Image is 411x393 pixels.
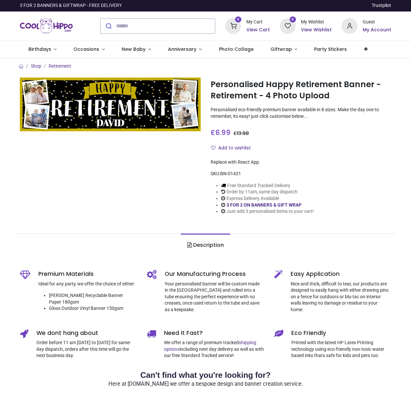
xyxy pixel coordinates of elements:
[211,159,391,166] div: Replace with React App.
[164,340,256,352] a: shipping options
[28,46,51,52] span: Birthdays
[20,380,391,388] p: Here at [DOMAIN_NAME] we offer a bespoke design and banner creation service.
[290,16,296,23] sup: 0
[215,128,230,137] span: 6.99
[211,146,216,150] i: Add to wishlist
[280,23,296,28] a: 0
[49,305,137,312] li: Gloss Outdoor Vinyl Banner 150gsm
[164,329,264,337] h5: Need it Fast?
[221,182,314,189] li: Free Standard Tracked Delivery
[246,19,270,25] div: My Cart
[363,19,391,25] div: Guest
[211,79,391,102] h1: Personalised Happy Retirement Banner - Retirement - 4 Photo Upload
[101,19,116,33] button: Submit
[38,281,137,287] p: Ideal for any party, we offer the choice of either:
[262,41,306,58] a: Giftwrap
[36,329,137,337] h5: We dont hang about
[165,270,264,278] h5: Our Manufacturing Process
[225,23,241,28] a: 0
[291,270,391,278] h5: Easy Application
[211,171,391,177] div: SKU:
[270,46,292,52] span: Giftwrap
[235,16,241,23] sup: 0
[73,46,99,52] span: Occasions
[314,46,347,52] span: Party Stickers
[168,46,196,52] span: Anniversary
[113,41,159,58] a: New Baby
[20,78,201,132] img: Personalised Happy Retirement Banner - Retirement - 4 Photo Upload
[20,2,122,9] div: 3 FOR 2 BANNERS & GIFTWRAP - FREE DELIVERY
[226,202,302,208] a: 3 FOR 2 ON BANNERS & GIFT WRAP
[301,19,332,25] div: My Wishlist
[211,107,391,119] p: Personalised eco-friendly premium banner available in 8 sizes. Make the day one to remember, its ...
[181,234,230,257] a: Description
[38,270,137,278] h5: Premium Materials
[164,340,264,359] p: We offer a range of premium tracked including next day delivery as well as with our free Standard...
[49,292,137,305] li: [PERSON_NAME] Recyclable Banner Paper 180gsm
[20,370,391,381] h2: Can't find what you're looking for?
[233,130,249,137] span: £
[20,17,73,35] img: Cool Hippo
[246,27,270,33] a: View Cart
[159,41,210,58] a: Anniversary
[65,41,113,58] a: Occasions
[219,46,254,52] span: Photo Collage
[363,27,391,33] a: My Account
[20,17,73,35] a: Logo of Cool Hippo
[291,340,391,359] p: Printed with the latest HP Latex Printing technology using eco-friendly non-toxic water based ink...
[211,143,257,154] button: Add to wishlistAdd to wishlist
[221,189,314,195] li: Order by 11am, same day dispatch
[165,281,264,313] p: Your personalised banner will be custom made in the [GEOGRAPHIC_DATA] and rolled into a tube ensu...
[291,329,391,337] h5: Eco Friendly
[36,340,137,359] p: Order before 11 am [DATE] to [DATE] for same-day dispatch, orders after this time will go the nex...
[49,63,71,69] a: Retirement
[221,208,314,215] li: Just add 3 personalised items to your cart!
[31,63,41,69] a: Shop
[291,281,391,313] p: Nice and thick, difficult to tear, our products are designed to easily hang with either drawing p...
[122,46,145,52] span: New Baby
[301,27,332,33] a: View Wishlist
[221,195,314,202] li: Express Delivery Available
[372,2,391,9] a: Trustpilot
[220,171,241,176] span: BN-01431
[237,130,249,137] span: 13.98
[211,128,230,137] span: £
[20,41,65,58] a: Birthdays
